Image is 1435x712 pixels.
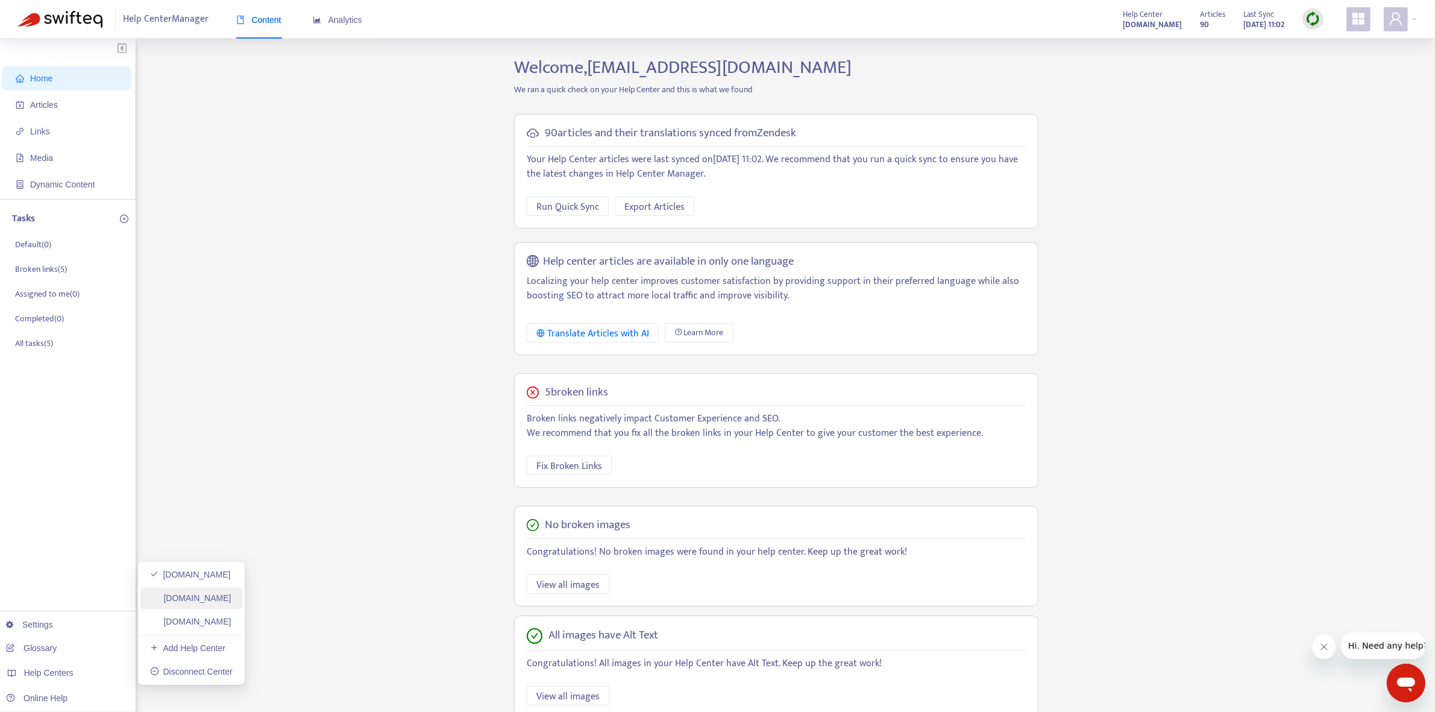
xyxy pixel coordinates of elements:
[16,74,24,83] span: home
[624,200,685,215] span: Export Articles
[1200,8,1225,21] span: Articles
[6,620,53,629] a: Settings
[120,215,128,223] span: plus-circle
[527,657,1026,671] p: Congratulations! All images in your Help Center have Alt Text. Keep up the great work!
[18,11,102,28] img: Swifteq
[536,459,602,474] span: Fix Broken Links
[527,127,539,139] span: cloud-sync
[150,643,225,653] a: Add Help Center
[150,617,231,626] a: [DOMAIN_NAME]
[536,326,649,341] div: Translate Articles with AI
[505,83,1047,96] p: We ran a quick check on your Help Center and this is what we found
[1389,11,1403,26] span: user
[527,255,539,269] span: global
[236,15,281,25] span: Content
[30,127,50,136] span: Links
[527,628,542,644] span: check-circle
[1243,18,1284,31] strong: [DATE] 11:02
[1387,664,1425,702] iframe: メッセージングウィンドウを開くボタン
[6,693,68,703] a: Online Help
[548,629,658,643] h5: All images have Alt Text
[527,386,539,399] span: close-circle
[313,16,321,24] span: area-chart
[236,16,245,24] span: book
[514,52,852,83] span: Welcome, [EMAIL_ADDRESS][DOMAIN_NAME]
[6,643,57,653] a: Glossary
[15,263,67,276] p: Broken links ( 5 )
[527,274,1026,303] p: Localizing your help center improves customer satisfaction by providing support in their preferre...
[7,8,87,18] span: Hi. Need any help?
[545,518,630,532] h5: No broken images
[16,180,24,189] span: container
[545,386,608,400] h5: 5 broken links
[1200,18,1209,31] strong: 90
[1312,635,1336,659] iframe: メッセージを閉じる
[16,154,24,162] span: file-image
[684,326,724,339] span: Learn More
[30,100,58,110] span: Articles
[150,570,231,579] a: [DOMAIN_NAME]
[1123,8,1163,21] span: Help Center
[527,153,1026,181] p: Your Help Center articles were last synced on [DATE] 11:02 . We recommend that you run a quick sy...
[16,101,24,109] span: account-book
[665,323,733,342] a: Learn More
[544,255,794,269] h5: Help center articles are available in only one language
[527,686,609,705] button: View all images
[16,127,24,136] span: link
[1305,11,1320,27] img: sync.dc5367851b00ba804db3.png
[527,323,659,342] button: Translate Articles with AI
[12,212,35,226] p: Tasks
[1243,8,1274,21] span: Last Sync
[527,456,612,475] button: Fix Broken Links
[30,180,95,189] span: Dynamic Content
[536,578,600,593] span: View all images
[1341,632,1425,659] iframe: 会社からのメッセージ
[30,153,53,163] span: Media
[15,288,80,300] p: Assigned to me ( 0 )
[615,197,694,216] button: Export Articles
[527,412,1026,441] p: Broken links negatively impact Customer Experience and SEO. We recommend that you fix all the bro...
[24,668,74,678] span: Help Centers
[30,74,52,83] span: Home
[1123,17,1182,31] a: [DOMAIN_NAME]
[313,15,362,25] span: Analytics
[15,312,64,325] p: Completed ( 0 )
[536,689,600,704] span: View all images
[124,8,209,31] span: Help Center Manager
[15,238,51,251] p: Default ( 0 )
[527,519,539,531] span: check-circle
[1123,18,1182,31] strong: [DOMAIN_NAME]
[545,127,796,140] h5: 90 articles and their translations synced from Zendesk
[150,667,233,676] a: Disconnect Center
[1351,11,1366,26] span: appstore
[150,593,231,603] a: [DOMAIN_NAME]
[527,545,1026,559] p: Congratulations! No broken images were found in your help center. Keep up the great work!
[527,575,609,594] button: View all images
[15,337,53,350] p: All tasks ( 5 )
[536,200,599,215] span: Run Quick Sync
[527,197,609,216] button: Run Quick Sync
